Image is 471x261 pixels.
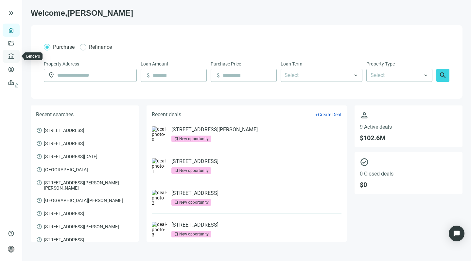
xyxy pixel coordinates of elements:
[31,8,462,18] h1: Welcome, [PERSON_NAME]
[152,126,167,142] img: deal-photo-0
[174,232,179,236] span: bookmark
[179,136,209,142] div: New opportunity
[36,127,43,134] span: history
[89,44,112,50] span: Refinance
[7,9,15,17] button: keyboard_double_arrow_right
[366,60,395,67] span: Property Type
[36,153,43,160] span: history
[315,112,318,117] span: +
[179,231,209,237] div: New opportunity
[171,126,258,133] a: [STREET_ADDRESS][PERSON_NAME]
[44,153,97,159] span: [STREET_ADDRESS][DATE]
[8,230,14,237] span: help
[179,199,209,206] div: New opportunity
[44,140,84,146] span: [STREET_ADDRESS]
[179,167,209,174] div: New opportunity
[315,112,341,118] button: +Create Deal
[44,166,88,172] span: [GEOGRAPHIC_DATA]
[174,168,179,173] span: bookmark
[44,127,84,133] span: [STREET_ADDRESS]
[360,158,457,167] span: check_circle
[152,111,181,119] h5: Recent deals
[152,222,167,237] img: deal-photo-3
[36,111,74,119] h5: Recent searches
[360,111,457,120] span: person
[360,171,457,177] span: 0 Closed deals
[174,200,179,205] span: bookmark
[53,44,75,50] span: Purchase
[171,158,218,165] a: [STREET_ADDRESS]
[360,124,457,130] span: 9 Active deals
[171,222,218,228] a: [STREET_ADDRESS]
[449,226,464,241] div: Open Intercom Messenger
[48,72,55,78] span: location_on
[215,72,221,79] span: attach_money
[44,197,123,203] span: [GEOGRAPHIC_DATA][PERSON_NAME]
[44,210,84,216] span: [STREET_ADDRESS]
[439,71,447,79] span: search
[152,158,167,174] img: deal-photo-1
[44,223,119,229] span: [STREET_ADDRESS][PERSON_NAME]
[360,181,457,189] span: $ 0
[36,223,43,230] span: history
[36,210,43,217] span: history
[36,166,43,173] span: history
[145,72,151,79] span: attach_money
[318,112,341,117] span: Create Deal
[44,179,133,191] span: [STREET_ADDRESS][PERSON_NAME][PERSON_NAME]
[8,246,14,252] span: person
[174,137,179,141] span: bookmark
[171,190,218,196] a: [STREET_ADDRESS]
[152,190,167,206] img: deal-photo-2
[281,60,302,67] span: Loan Term
[36,179,43,186] span: history
[44,60,79,67] span: Property Address
[36,236,43,243] span: history
[36,197,43,204] span: history
[44,236,84,242] span: [STREET_ADDRESS]
[211,60,241,67] span: Purchase Price
[141,60,168,67] span: Loan Amount
[360,134,457,142] span: $ 102.6M
[436,69,449,82] button: search
[36,140,43,147] span: history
